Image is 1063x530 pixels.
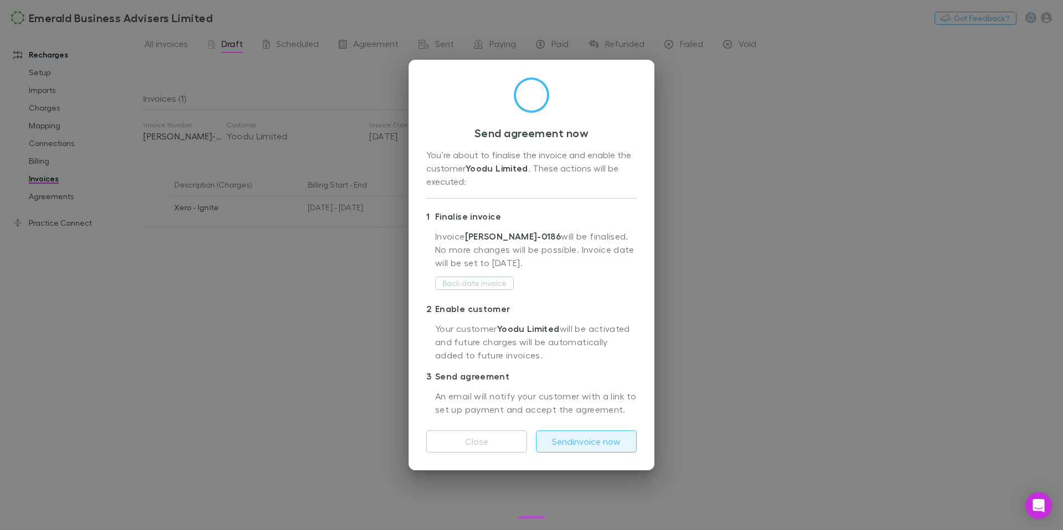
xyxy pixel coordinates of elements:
[426,126,637,139] h3: Send agreement now
[426,300,637,318] p: Enable customer
[426,207,637,225] p: Finalise invoice
[426,370,435,383] div: 3
[435,322,637,363] p: Your customer will be activated and future charges will be automatically added to future invoices.
[426,302,435,315] div: 2
[497,323,560,334] strong: Yoodu Limited
[1025,492,1052,519] div: Open Intercom Messenger
[426,430,527,453] button: Close
[466,163,528,174] strong: Yoodu Limited
[426,210,435,223] div: 1
[426,148,637,189] div: You’re about to finalise the invoice and enable the customer . These actions will be executed:
[536,430,637,453] button: Sendinvoice now
[435,230,637,275] p: Invoice will be finalised. No more changes will be possible. Invoice date will be set to [DATE] .
[426,367,637,385] p: Send agreement
[435,277,514,290] button: Back-date invoice
[435,389,637,417] p: An email will notify your customer with a link to set up payment and accept the agreement.
[465,231,561,242] strong: [PERSON_NAME]-0186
